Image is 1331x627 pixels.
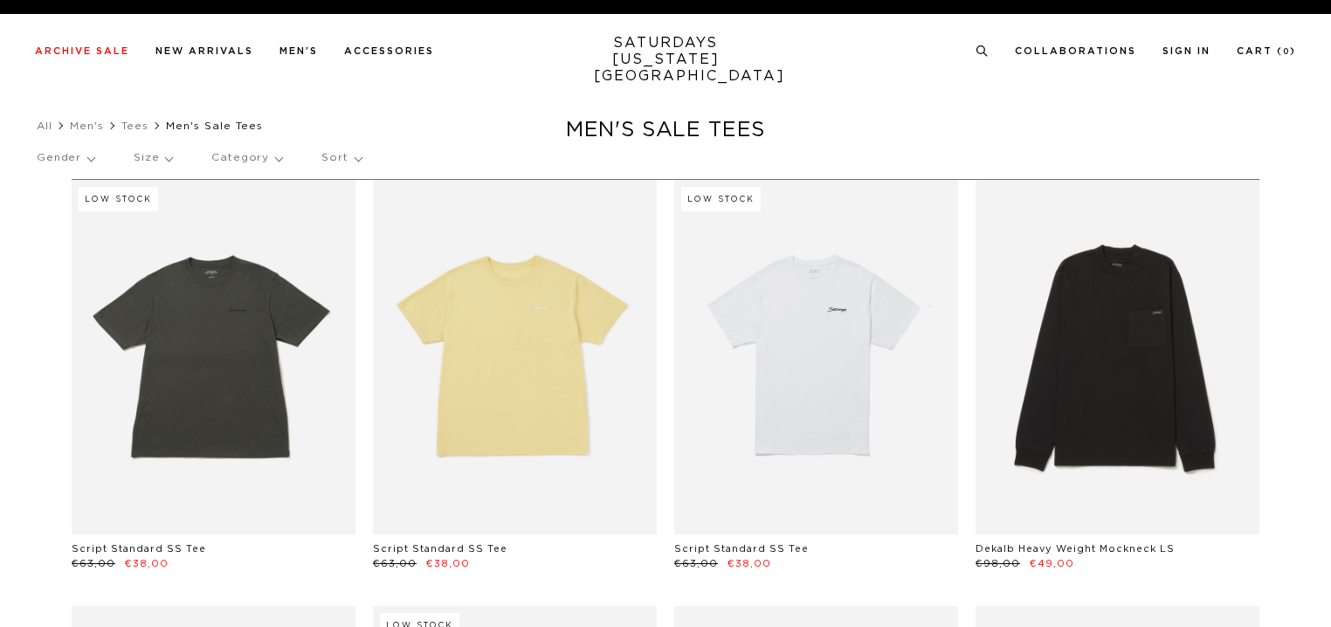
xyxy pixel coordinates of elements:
[72,544,206,554] a: Script Standard SS Tee
[37,138,94,178] p: Gender
[1015,46,1136,56] a: Collaborations
[121,121,148,131] a: Tees
[681,187,761,211] div: Low Stock
[279,46,318,56] a: Men's
[426,559,470,568] span: €38,00
[72,559,115,568] span: €63,00
[728,559,771,568] span: €38,00
[1162,46,1210,56] a: Sign In
[155,46,253,56] a: New Arrivals
[1283,48,1290,56] small: 0
[344,46,434,56] a: Accessories
[134,138,172,178] p: Size
[976,544,1175,554] a: Dekalb Heavy Weight Mockneck LS
[594,35,738,85] a: SATURDAYS[US_STATE][GEOGRAPHIC_DATA]
[166,121,263,131] span: Men's Sale Tees
[211,138,282,178] p: Category
[1030,559,1074,568] span: €49,00
[125,559,169,568] span: €38,00
[321,138,361,178] p: Sort
[373,544,507,554] a: Script Standard SS Tee
[674,544,809,554] a: Script Standard SS Tee
[976,559,1020,568] span: €98,00
[1237,46,1296,56] a: Cart (0)
[79,187,158,211] div: Low Stock
[373,559,417,568] span: €63,00
[674,559,718,568] span: €63,00
[35,46,129,56] a: Archive Sale
[37,121,52,131] a: All
[70,121,104,131] a: Men's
